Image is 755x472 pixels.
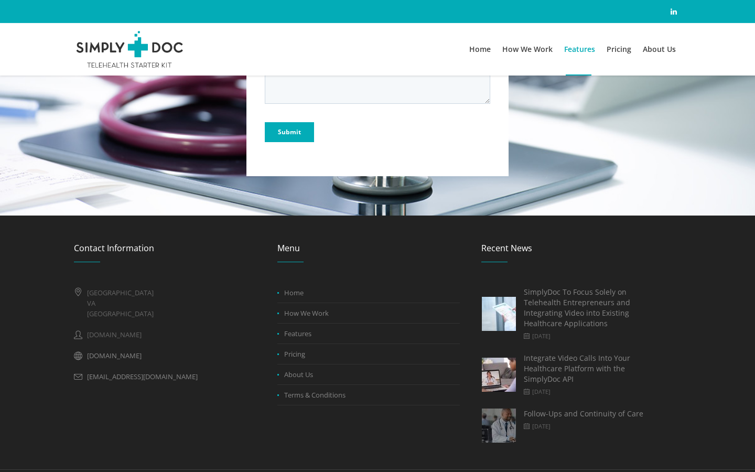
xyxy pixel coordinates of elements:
[87,308,256,319] span: [GEOGRAPHIC_DATA]
[637,23,682,76] a: About Us
[481,242,664,262] h3: Recent News
[524,287,630,328] a: SimplyDoc To Focus Solely on Telehealth Entrepreneurs and Integrating Video into Existing Healthc...
[284,308,329,318] a: How We Work
[497,23,558,76] a: How We Work
[284,370,313,379] a: About Us
[482,409,516,443] img: Follow-Ups and Continuity of Care
[482,297,516,331] img: SimplyDoc To Focus Solely on Telehealth Entrepreneurs and Integrating Video into Existing Healthc...
[482,369,516,379] a: Integrate Video Calls Into Your Healthcare Platform with the SimplyDoc API
[524,409,643,419] a: Follow-Ups and Continuity of Care
[558,23,601,76] a: Features
[601,23,637,76] a: Pricing
[284,390,346,400] a: Terms & Conditions
[482,308,516,318] a: SimplyDoc To Focus Solely on Telehealth Entrepreneurs and Integrating Video into Existing Healthc...
[87,298,256,308] span: VA
[284,329,311,338] a: Features
[524,331,663,341] abbr: February 26, 2021
[284,349,305,359] a: Pricing
[87,351,142,360] a: [DOMAIN_NAME]
[73,31,186,68] img: SimplyDoc
[564,44,595,54] span: Features
[87,287,256,298] span: [GEOGRAPHIC_DATA]
[74,242,256,262] h3: Contact Information
[463,23,497,76] a: Home
[277,242,460,262] h3: Menu
[643,44,676,54] span: About Us
[524,353,630,384] a: Integrate Video Calls Into Your Healthcare Platform with the SimplyDoc API
[524,387,663,397] abbr: September 24, 2020
[482,420,516,430] a: Follow-Ups and Continuity of Care
[469,44,491,54] span: Home
[284,288,304,297] a: Home
[524,421,643,432] abbr: August 6, 2020
[667,5,680,18] a: Instagram
[482,358,516,392] img: Integrate Video Calls Into Your Healthcare Platform with the SimplyDoc API
[607,44,631,54] span: Pricing
[87,372,198,381] a: [EMAIL_ADDRESS][DOMAIN_NAME]
[502,44,553,54] span: How We Work
[87,330,142,339] span: [DOMAIN_NAME]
